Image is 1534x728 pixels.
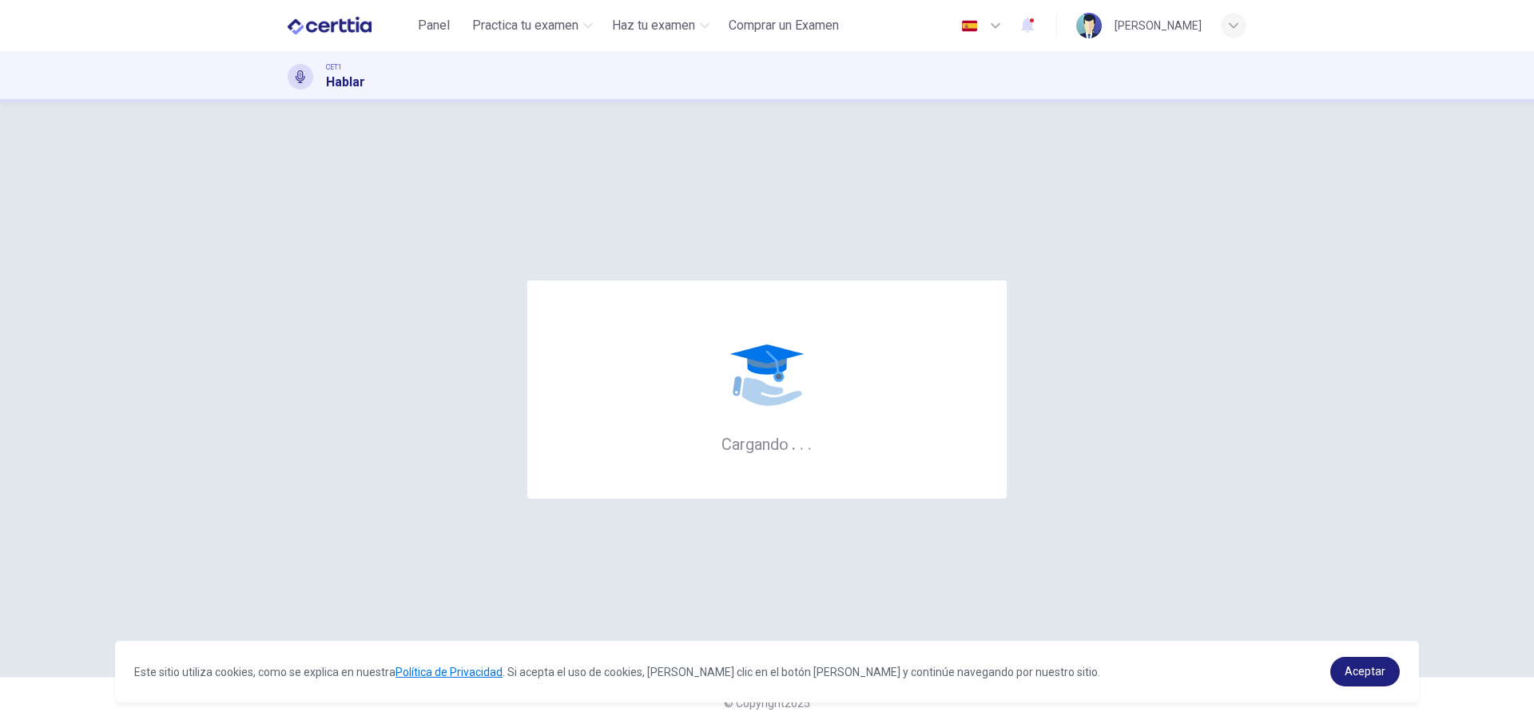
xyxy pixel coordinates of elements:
button: Comprar un Examen [722,11,845,40]
span: Comprar un Examen [729,16,839,35]
a: Política de Privacidad [395,666,503,678]
button: Practica tu examen [466,11,599,40]
span: © Copyright 2025 [724,697,810,710]
span: Panel [418,16,450,35]
span: Este sitio utiliza cookies, como se explica en nuestra . Si acepta el uso de cookies, [PERSON_NAM... [134,666,1100,678]
h1: Hablar [326,73,365,92]
span: CET1 [326,62,342,73]
img: CERTTIA logo [288,10,372,42]
span: Aceptar [1345,665,1385,678]
button: Haz tu examen [606,11,716,40]
div: cookieconsent [115,641,1419,702]
img: es [960,20,980,32]
div: [PERSON_NAME] [1115,16,1202,35]
img: Profile picture [1076,13,1102,38]
span: Practica tu examen [472,16,578,35]
span: Haz tu examen [612,16,695,35]
a: dismiss cookie message [1330,657,1400,686]
h6: . [791,429,797,455]
a: CERTTIA logo [288,10,408,42]
h6: . [799,429,805,455]
button: Panel [408,11,459,40]
h6: . [807,429,813,455]
h6: Cargando [721,433,813,454]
